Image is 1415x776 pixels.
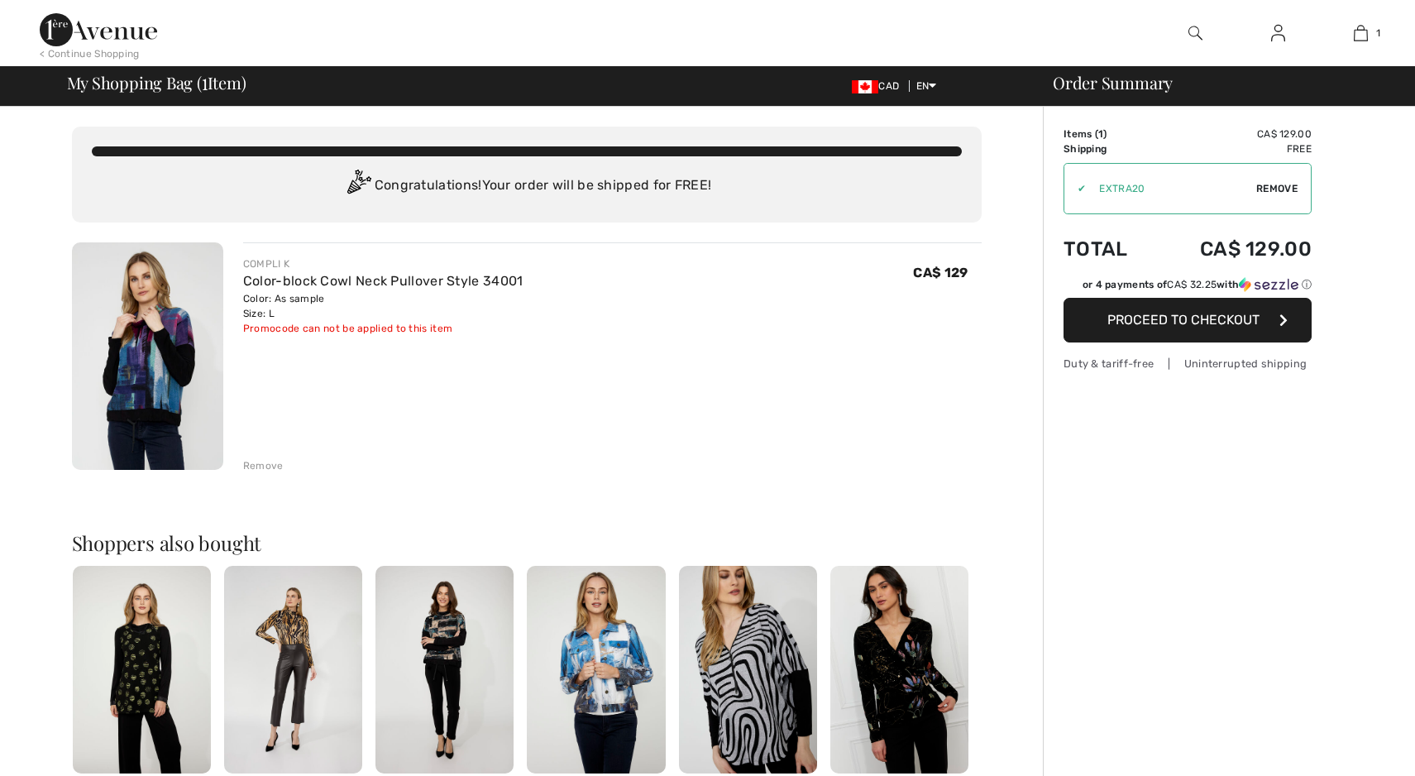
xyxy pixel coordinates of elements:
div: Color: As sample Size: L [243,291,523,321]
td: Free [1154,141,1312,156]
div: Duty & tariff-free | Uninterrupted shipping [1064,356,1312,371]
h2: Shoppers also bought [72,533,982,553]
a: Color-block Cowl Neck Pullover Style 34001 [243,273,523,289]
img: My Info [1271,23,1285,43]
span: Proceed to Checkout [1107,312,1260,328]
img: High Neck Pullover with Drawstring Style 34075 [375,566,514,774]
div: Promocode can not be applied to this item [243,321,523,336]
span: My Shopping Bag ( Item) [67,74,246,91]
img: Canadian Dollar [852,80,878,93]
div: ✔ [1064,181,1086,196]
img: Chic Floral V-Neck Pullover Style 259165 [830,566,968,774]
div: < Continue Shopping [40,46,140,61]
a: 1 [1320,23,1401,43]
img: 1ère Avenue [40,13,157,46]
span: 1 [1098,128,1103,140]
div: Remove [243,458,284,473]
td: CA$ 129.00 [1154,127,1312,141]
a: Sign In [1258,23,1298,44]
button: Proceed to Checkout [1064,298,1312,342]
span: EN [916,80,937,92]
td: Shipping [1064,141,1154,156]
img: High-Waisted Cropped Trousers Style 253135 [224,566,362,774]
span: Remove [1256,181,1298,196]
div: or 4 payments ofCA$ 32.25withSezzle Click to learn more about Sezzle [1064,277,1312,298]
div: Congratulations! Your order will be shipped for FREE! [92,170,962,203]
img: Congratulation2.svg [342,170,375,203]
td: Items ( ) [1064,127,1154,141]
td: CA$ 129.00 [1154,221,1312,277]
span: 1 [202,70,208,92]
img: search the website [1188,23,1202,43]
div: Order Summary [1033,74,1405,91]
td: Total [1064,221,1154,277]
img: Casual Denim Jacket with Pockets Style 75677 [527,566,665,774]
span: CA$ 32.25 [1167,279,1217,290]
img: V-Neck Relaxed Fit Top Style 34017 [679,566,817,774]
div: or 4 payments of with [1083,277,1312,292]
span: CA$ 129 [913,265,968,280]
img: Color-block Cowl Neck Pullover Style 34001 [72,242,223,470]
span: 1 [1376,26,1380,41]
div: COMPLI K [243,256,523,271]
span: CAD [852,80,906,92]
img: Sezzle [1239,277,1298,292]
input: Promo code [1086,164,1256,213]
img: Mock Neck Dotted Casual Top Style 75140 [73,566,211,774]
img: My Bag [1354,23,1368,43]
